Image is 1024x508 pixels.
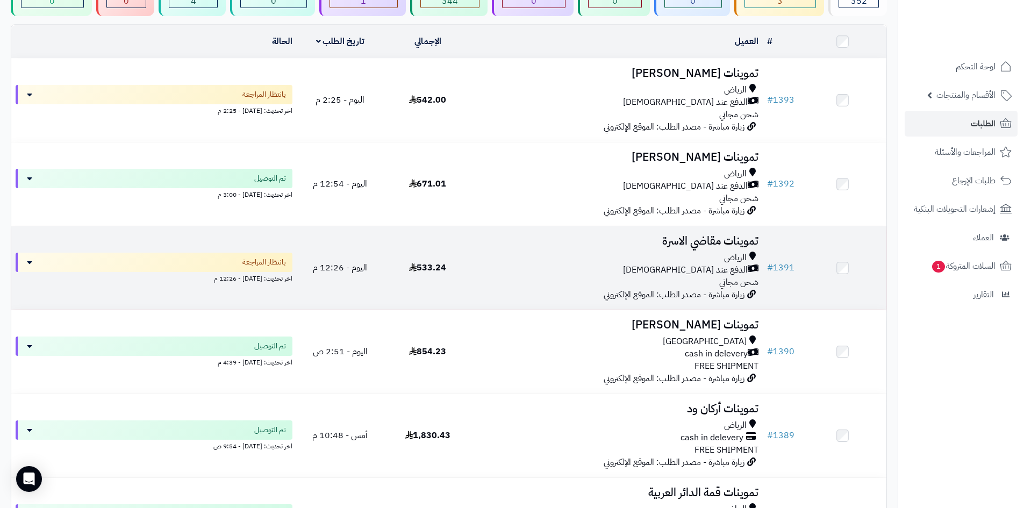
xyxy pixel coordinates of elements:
[604,120,744,133] span: زيارة مباشرة - مصدر الطلب: الموقع الإلكتروني
[623,96,748,109] span: الدفع عند [DEMOGRAPHIC_DATA]
[956,59,996,74] span: لوحة التحكم
[272,35,292,48] a: الحالة
[313,177,367,190] span: اليوم - 12:54 م
[767,177,773,190] span: #
[971,116,996,131] span: الطلبات
[767,177,794,190] a: #1392
[767,94,773,106] span: #
[242,89,286,100] span: بانتظار المراجعة
[719,108,758,121] span: شحن مجاني
[973,287,994,302] span: التقارير
[604,372,744,385] span: زيارة مباشرة - مصدر الطلب: الموقع الإلكتروني
[16,356,292,367] div: اخر تحديث: [DATE] - 4:39 م
[767,94,794,106] a: #1393
[935,145,996,160] span: المراجعات والأسئلة
[16,466,42,492] div: Open Intercom Messenger
[254,425,286,435] span: تم التوصيل
[681,432,743,444] span: cash in delevery
[905,253,1018,279] a: السلات المتروكة1
[409,94,446,106] span: 542.00
[414,35,441,48] a: الإجمالي
[905,139,1018,165] a: المراجعات والأسئلة
[914,202,996,217] span: إشعارات التحويلات البنكية
[724,419,747,432] span: الرياض
[476,151,758,163] h3: تموينات [PERSON_NAME]
[931,259,996,274] span: السلات المتروكة
[604,456,744,469] span: زيارة مباشرة - مصدر الطلب: الموقع الإلكتروني
[905,225,1018,251] a: العملاء
[724,168,747,180] span: الرياض
[242,257,286,268] span: بانتظار المراجعة
[685,348,748,360] span: cash in delevery
[623,180,748,192] span: الدفع عند [DEMOGRAPHIC_DATA]
[316,35,365,48] a: تاريخ الطلب
[313,345,368,358] span: اليوم - 2:51 ص
[932,261,945,273] span: 1
[312,429,368,442] span: أمس - 10:48 م
[724,84,747,96] span: الرياض
[767,345,773,358] span: #
[476,67,758,80] h3: تموينات [PERSON_NAME]
[476,319,758,331] h3: تموينات [PERSON_NAME]
[905,111,1018,137] a: الطلبات
[767,35,772,48] a: #
[905,54,1018,80] a: لوحة التحكم
[936,88,996,103] span: الأقسام والمنتجات
[767,345,794,358] a: #1390
[694,360,758,373] span: FREE SHIPMENT
[16,440,292,451] div: اخر تحديث: [DATE] - 9:54 ص
[623,264,748,276] span: الدفع عند [DEMOGRAPHIC_DATA]
[405,429,450,442] span: 1,830.43
[409,261,446,274] span: 533.24
[16,188,292,199] div: اخر تحديث: [DATE] - 3:00 م
[254,173,286,184] span: تم التوصيل
[724,252,747,264] span: الرياض
[476,235,758,247] h3: تموينات مقاضي الاسرة
[604,288,744,301] span: زيارة مباشرة - مصدر الطلب: الموقع الإلكتروني
[476,486,758,499] h3: تموينات قمة الدائر العربية
[735,35,758,48] a: العميل
[952,173,996,188] span: طلبات الإرجاع
[476,403,758,415] h3: تموينات أركان ود
[254,341,286,352] span: تم التوصيل
[905,196,1018,222] a: إشعارات التحويلات البنكية
[719,192,758,205] span: شحن مجاني
[719,276,758,289] span: شحن مجاني
[694,443,758,456] span: FREE SHIPMENT
[316,94,364,106] span: اليوم - 2:25 م
[905,168,1018,194] a: طلبات الإرجاع
[604,204,744,217] span: زيارة مباشرة - مصدر الطلب: الموقع الإلكتروني
[313,261,367,274] span: اليوم - 12:26 م
[905,282,1018,307] a: التقارير
[767,429,794,442] a: #1389
[663,335,747,348] span: [GEOGRAPHIC_DATA]
[409,177,446,190] span: 671.01
[767,261,773,274] span: #
[16,272,292,283] div: اخر تحديث: [DATE] - 12:26 م
[409,345,446,358] span: 854.23
[767,429,773,442] span: #
[767,261,794,274] a: #1391
[973,230,994,245] span: العملاء
[16,104,292,116] div: اخر تحديث: [DATE] - 2:25 م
